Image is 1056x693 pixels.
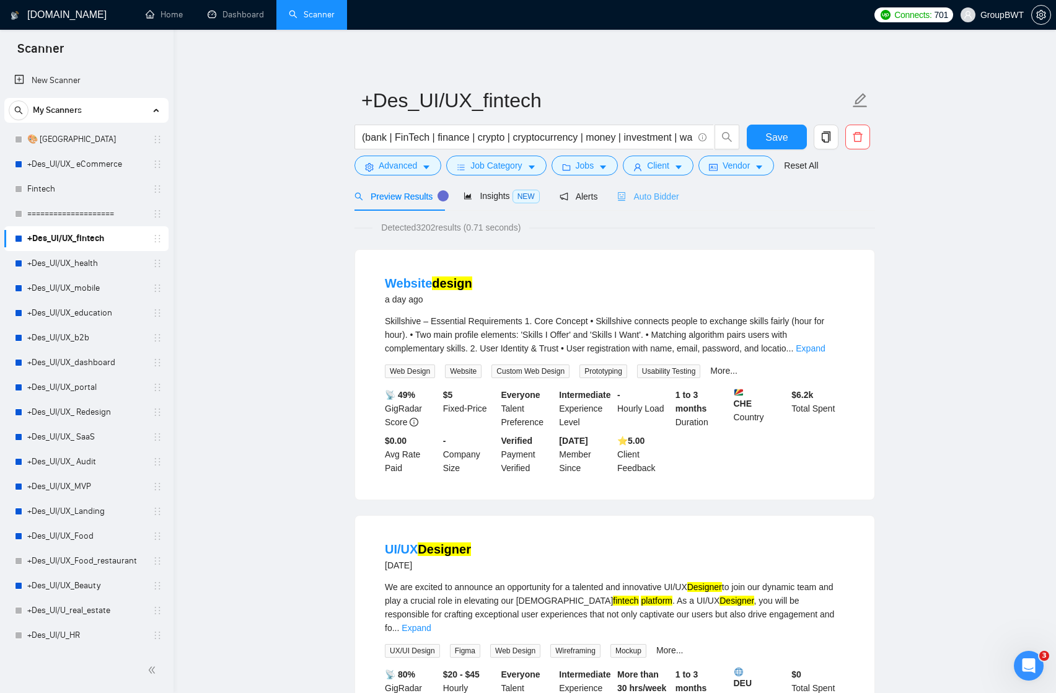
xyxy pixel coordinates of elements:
span: 701 [935,8,948,22]
span: holder [152,556,162,566]
b: [DATE] [559,436,587,446]
b: - [617,390,620,400]
mark: Designer [418,542,471,556]
span: Web Design [490,644,540,658]
div: Company Size [441,434,499,475]
span: My Scanners [33,98,82,123]
span: Scanner [7,40,74,66]
span: holder [152,209,162,219]
span: holder [152,531,162,541]
span: caret-down [599,162,607,172]
img: logo [11,6,19,25]
a: +Des_UI/UX_education [27,301,145,325]
a: +Des_UI/UX_ Audit [27,449,145,474]
span: Vendor [723,159,750,172]
span: notification [560,192,568,201]
button: search [9,100,29,120]
span: holder [152,457,162,467]
input: Search Freelance Jobs... [362,130,693,145]
div: Tooltip anchor [438,190,449,201]
img: 🌐 [734,668,743,676]
b: Intermediate [559,390,610,400]
div: Total Spent [789,388,847,429]
mark: platform [641,596,672,606]
span: holder [152,258,162,268]
span: copy [814,131,838,143]
b: 1 to 3 months [675,669,707,693]
div: Payment Verified [499,434,557,475]
b: - [443,436,446,446]
a: +Des_UI/UX_Food_restaurant [27,549,145,573]
button: settingAdvancedcaret-down [354,156,441,175]
span: user [633,162,642,172]
b: 📡 49% [385,390,415,400]
b: $0.00 [385,436,407,446]
span: caret-down [527,162,536,172]
span: holder [152,482,162,492]
button: Save [747,125,807,149]
a: +Des_UI/UX_ Redesign [27,400,145,425]
b: $ 5 [443,390,453,400]
span: holder [152,581,162,591]
button: idcardVendorcaret-down [698,156,774,175]
a: +Des_UI/UX_Food [27,524,145,549]
div: Member Since [557,434,615,475]
a: +Des_UI/UX_ eCommerce [27,152,145,177]
a: +Des_UI/UX_MVP [27,474,145,499]
a: +Des_UI/UX_dashboard [27,350,145,375]
span: holder [152,606,162,616]
span: Web Design [385,364,435,378]
span: search [715,131,739,143]
span: info-circle [698,133,706,141]
span: Job Category [470,159,522,172]
a: dashboardDashboard [208,9,264,20]
span: holder [152,333,162,343]
span: double-left [147,664,160,676]
span: folder [562,162,571,172]
a: +Des_UI/UX_mobile [27,276,145,301]
div: [DATE] [385,558,471,573]
span: edit [852,92,868,108]
img: upwork-logo.png [881,10,891,20]
span: delete [846,131,869,143]
a: +Des_UI/UX_health [27,251,145,276]
mark: design [432,276,472,290]
a: searchScanner [289,9,335,20]
span: holder [152,382,162,392]
a: +Des_UI/UX_Beauty [27,573,145,598]
a: Expand [796,343,825,353]
span: caret-down [755,162,763,172]
div: Duration [673,388,731,429]
span: Custom Web Design [491,364,570,378]
span: user [964,11,972,19]
span: holder [152,630,162,640]
span: Detected 3202 results (0.71 seconds) [372,221,529,234]
span: holder [152,407,162,417]
span: setting [1032,10,1050,20]
a: ==================== [27,201,145,226]
button: userClientcaret-down [623,156,693,175]
span: Alerts [560,192,598,201]
a: 🎨 [GEOGRAPHIC_DATA] [27,127,145,152]
b: Verified [501,436,533,446]
b: DEU [734,668,787,688]
a: +Des_UI/UX_portal [27,375,145,400]
span: holder [152,358,162,368]
span: Save [765,130,788,145]
div: Country [731,388,790,429]
button: setting [1031,5,1051,25]
span: Jobs [576,159,594,172]
b: Everyone [501,390,540,400]
span: Insights [464,191,539,201]
img: 🇸🇨 [734,388,743,397]
div: GigRadar Score [382,388,441,429]
iframe: Intercom live chat [1014,651,1044,681]
li: New Scanner [4,68,169,93]
span: caret-down [422,162,431,172]
span: Connects: [894,8,931,22]
a: Reset All [784,159,818,172]
a: New Scanner [14,68,159,93]
a: setting [1031,10,1051,20]
span: holder [152,159,162,169]
span: area-chart [464,192,472,200]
